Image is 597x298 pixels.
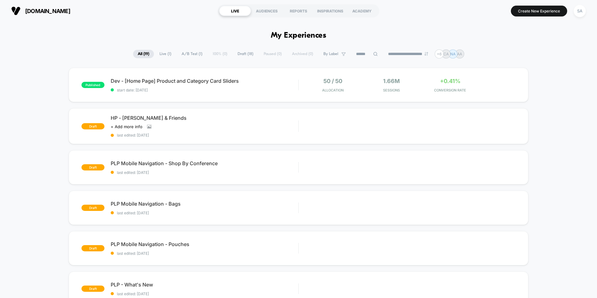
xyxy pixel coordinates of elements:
span: published [81,82,104,88]
span: last edited: [DATE] [111,133,298,137]
div: AUDIENCES [251,6,283,16]
h1: My Experiences [271,31,326,40]
span: Sessions [364,88,419,92]
span: HP - [PERSON_NAME] & Friends [111,115,298,121]
div: ACADEMY [346,6,378,16]
span: draft [81,205,104,211]
span: last edited: [DATE] [111,291,298,296]
div: REPORTS [283,6,314,16]
span: PLP - What's New [111,282,298,288]
span: draft [81,123,104,129]
span: draft [81,164,104,170]
span: Live ( 1 ) [155,50,176,58]
span: last edited: [DATE] [111,251,298,256]
button: [DOMAIN_NAME] [9,6,72,16]
span: CONVERSION RATE [422,88,478,92]
span: +0.41% [440,78,460,84]
span: All ( 19 ) [133,50,154,58]
span: + Add more info [111,124,142,129]
span: A/B Test ( 1 ) [177,50,207,58]
span: [DOMAIN_NAME] [25,8,70,14]
span: last edited: [DATE] [111,211,298,215]
span: last edited: [DATE] [111,170,298,175]
p: NA [450,52,456,56]
span: draft [81,286,104,292]
span: PLP Mobile Navigation - Shop By Conference [111,160,298,166]
div: INSPIRATIONS [314,6,346,16]
div: LIVE [219,6,251,16]
span: Draft ( 18 ) [233,50,258,58]
span: 50 / 50 [323,78,342,84]
span: Allocation [322,88,344,92]
img: end [424,52,428,56]
span: 1.66M [383,78,400,84]
span: By Label [323,52,338,56]
span: PLP Mobile Navigation - Pouches [111,241,298,247]
span: PLP Mobile Navigation - Bags [111,201,298,207]
span: Dev - [Home Page] Product and Category Card Sliders [111,78,298,84]
button: SA [572,5,588,17]
img: Visually logo [11,6,21,16]
div: SA [574,5,586,17]
p: CA [443,52,449,56]
span: start date: [DATE] [111,88,298,92]
button: Create New Experience [511,6,567,16]
span: draft [81,245,104,251]
div: + 6 [435,49,444,58]
p: AA [457,52,462,56]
